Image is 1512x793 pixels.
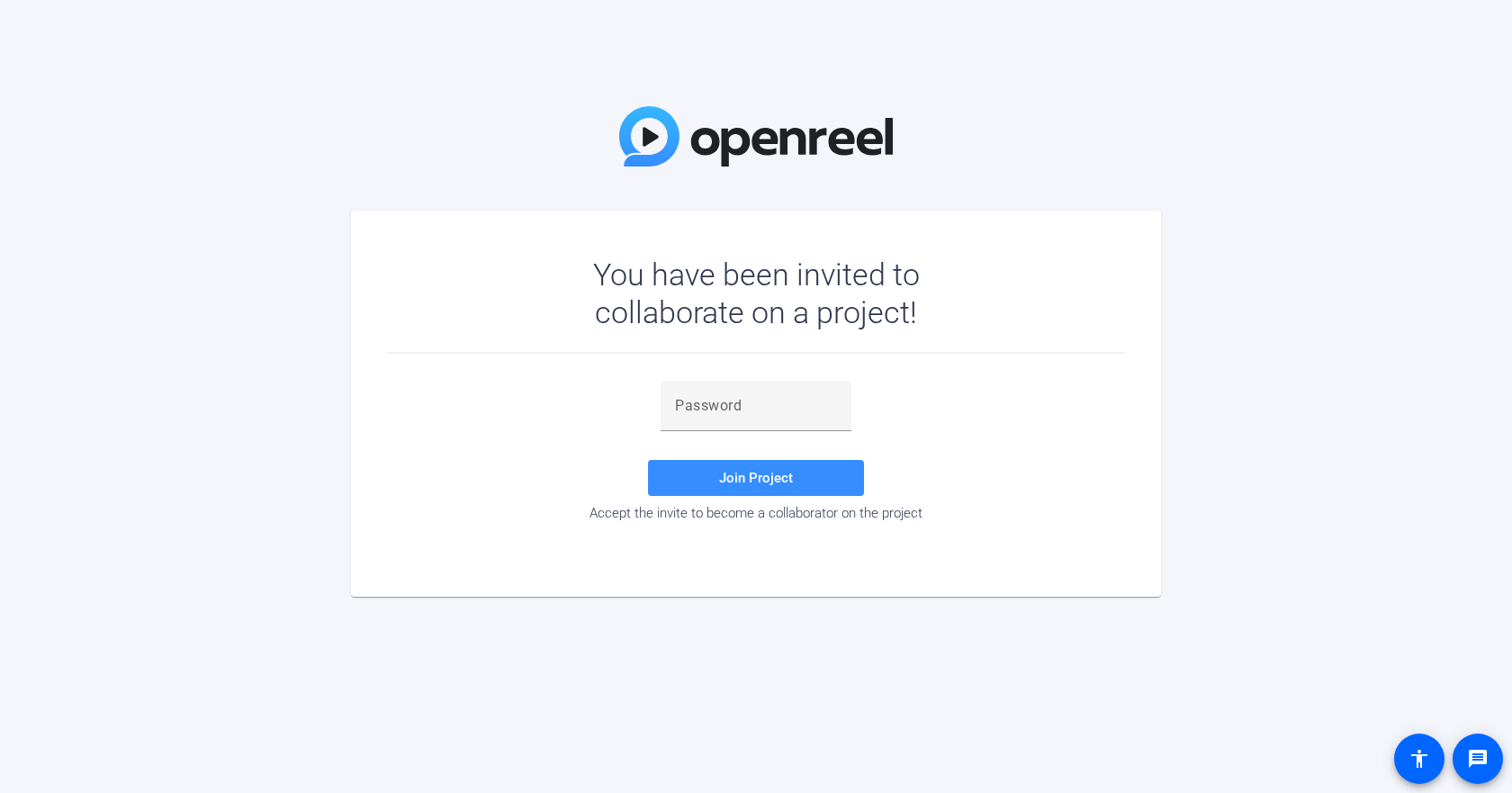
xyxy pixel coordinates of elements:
button: Join Project [648,460,864,496]
div: You have been invited to collaborate on a project! [541,256,972,331]
div: Accept the invite to become a collaborator on the project [387,505,1125,521]
mat-icon: message [1467,748,1489,770]
input: Password [675,395,837,417]
mat-icon: accessibility [1408,748,1430,770]
span: Join Project [719,470,793,486]
img: OpenReel Logo [619,106,893,167]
